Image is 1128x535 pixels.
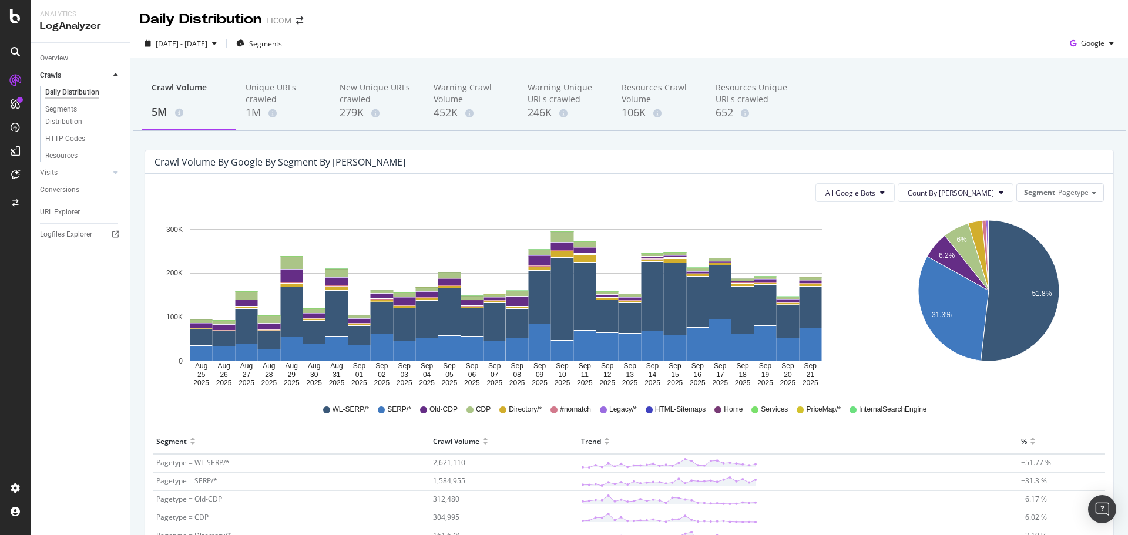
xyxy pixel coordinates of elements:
text: 2025 [442,379,458,387]
text: 2025 [599,379,615,387]
div: Logfiles Explorer [40,228,92,241]
button: All Google Bots [815,183,895,202]
div: URL Explorer [40,206,80,218]
span: Legacy/* [609,405,637,415]
div: Visits [40,167,58,179]
button: [DATE] - [DATE] [140,34,221,53]
span: 304,995 [433,512,459,522]
text: 2025 [532,379,548,387]
text: Aug [263,362,275,371]
text: 25 [197,371,206,379]
a: Crawls [40,69,110,82]
a: HTTP Codes [45,133,122,145]
span: SERP/* [387,405,411,415]
text: 07 [491,371,499,379]
svg: A chart. [155,211,857,388]
div: 5M [152,105,227,120]
span: All Google Bots [825,188,875,198]
text: 14 [649,371,657,379]
text: 05 [445,371,454,379]
div: 452K [434,105,509,120]
text: 2025 [735,379,751,387]
text: 2025 [464,379,480,387]
a: URL Explorer [40,206,122,218]
a: Overview [40,52,122,65]
text: 2025 [644,379,660,387]
text: 06 [468,371,476,379]
text: 6% [956,235,967,244]
text: 2025 [374,379,390,387]
span: Old-CDP [429,405,458,415]
span: Pagetype = CDP [156,512,209,522]
text: 04 [423,371,431,379]
text: 2025 [397,379,412,387]
text: 2025 [667,379,683,387]
text: 08 [513,371,522,379]
span: Pagetype = WL-SERP/* [156,457,230,467]
span: Count By Day [908,188,994,198]
text: Aug [240,362,253,371]
div: Crawl Volume [433,432,479,450]
text: 12 [603,371,612,379]
span: #nomatch [560,405,591,415]
div: arrow-right-arrow-left [296,16,303,25]
text: 2025 [239,379,254,387]
text: Sep [601,362,614,371]
text: Aug [217,362,230,371]
text: 31 [333,371,341,379]
a: Resources [45,150,122,162]
span: +31.3 % [1021,476,1047,486]
text: 200K [166,270,183,278]
text: Aug [195,362,207,371]
text: 0 [179,357,183,365]
text: 2025 [486,379,502,387]
div: Segments Distribution [45,103,110,128]
text: 01 [355,371,364,379]
a: Conversions [40,184,122,196]
text: Sep [579,362,592,371]
text: 21 [807,371,815,379]
text: Sep [421,362,434,371]
text: 2025 [622,379,638,387]
text: 17 [716,371,724,379]
text: Sep [646,362,659,371]
div: Overview [40,52,68,65]
text: 02 [378,371,386,379]
div: LICOM [266,15,291,26]
text: 2025 [419,379,435,387]
span: 2,621,110 [433,457,465,467]
text: 03 [401,371,409,379]
span: +6.17 % [1021,494,1047,504]
text: Sep [375,362,388,371]
div: 279K [340,105,415,120]
text: 2025 [780,379,796,387]
div: 652 [716,105,791,120]
text: 13 [626,371,634,379]
text: 11 [581,371,589,379]
div: 106K [622,105,697,120]
span: Pagetype = Old-CDP [156,494,222,504]
div: HTTP Codes [45,133,85,145]
span: Pagetype = SERP/* [156,476,217,486]
div: Crawl Volume [152,82,227,104]
text: Aug [308,362,320,371]
span: +6.02 % [1021,512,1047,522]
a: Visits [40,167,110,179]
text: 10 [558,371,566,379]
div: % [1021,432,1027,450]
text: 51.8% [1032,290,1052,298]
text: 2025 [577,379,593,387]
div: Analytics [40,9,120,19]
div: Daily Distribution [45,86,99,99]
text: 2025 [193,379,209,387]
span: [DATE] - [DATE] [156,39,207,49]
button: Count By [PERSON_NAME] [898,183,1013,202]
text: 100K [166,313,183,321]
a: Daily Distribution [45,86,122,99]
text: Sep [623,362,636,371]
div: Open Intercom Messenger [1088,495,1116,523]
div: 1M [246,105,321,120]
a: Segments Distribution [45,103,122,128]
text: Sep [804,362,817,371]
text: 20 [784,371,792,379]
